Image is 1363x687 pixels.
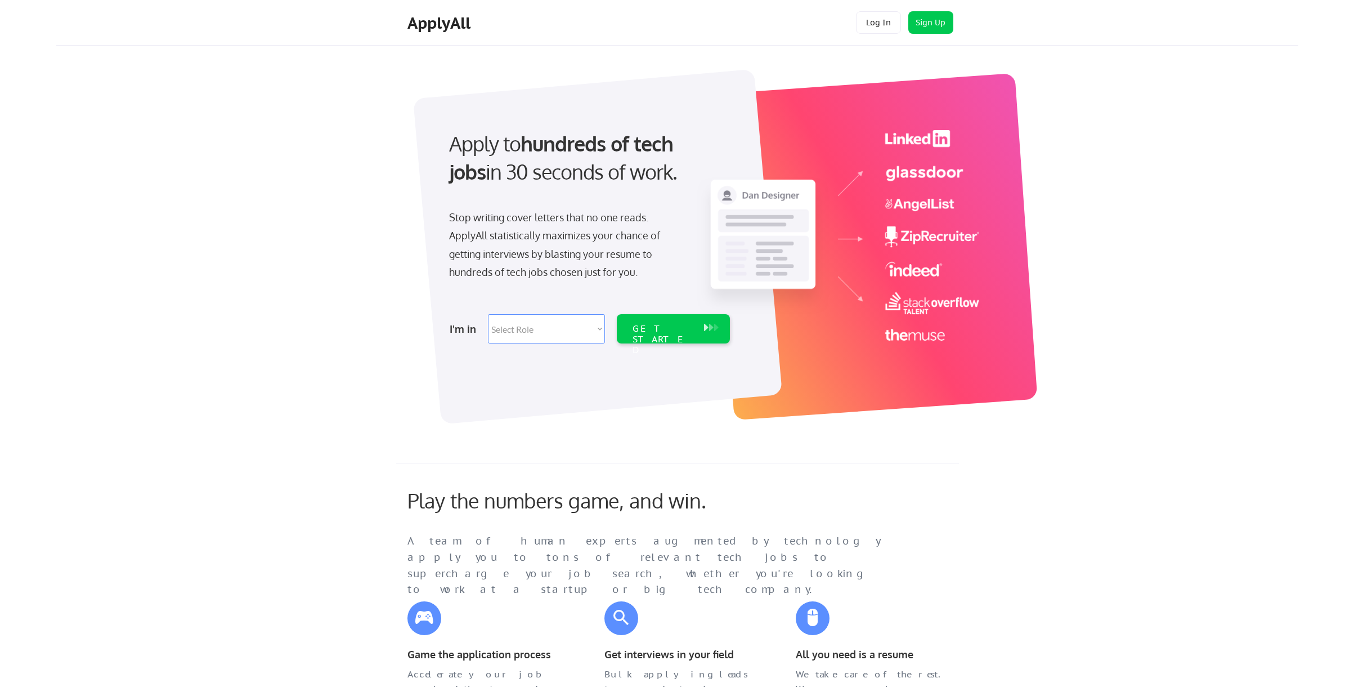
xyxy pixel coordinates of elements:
[407,533,903,598] div: A team of human experts augmented by technology apply you to tons of relevant tech jobs to superc...
[856,11,901,34] button: Log In
[908,11,953,34] button: Sign Up
[407,14,474,33] div: ApplyAll
[449,130,725,186] div: Apply to in 30 seconds of work.
[449,208,680,282] div: Stop writing cover letters that no one reads. ApplyAll statistically maximizes your chance of get...
[604,646,756,663] div: Get interviews in your field
[796,646,948,663] div: All you need is a resume
[407,646,559,663] div: Game the application process
[450,320,481,338] div: I'm in
[633,323,693,356] div: GET STARTED
[449,131,678,184] strong: hundreds of tech jobs
[407,488,756,512] div: Play the numbers game, and win.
